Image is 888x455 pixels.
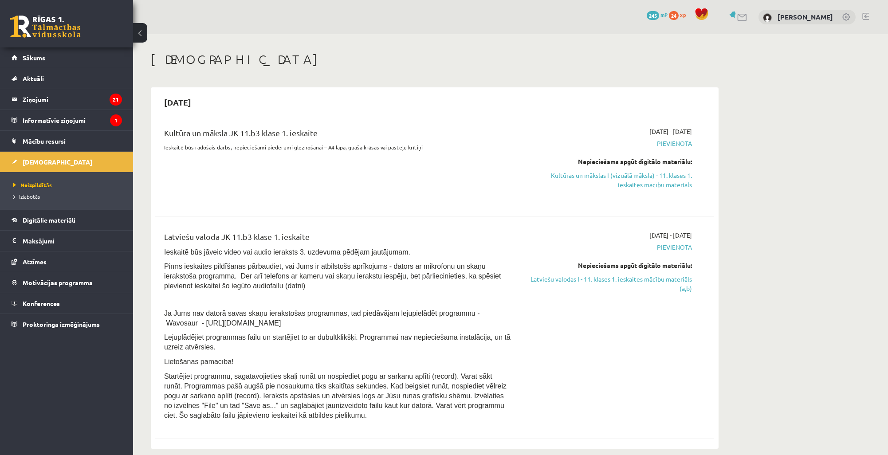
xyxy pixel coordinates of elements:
[13,181,124,189] a: Neizpildītās
[12,152,122,172] a: [DEMOGRAPHIC_DATA]
[164,127,511,143] div: Kultūra un māksla JK 11.b3 klase 1. ieskaite
[23,258,47,266] span: Atzīmes
[660,11,668,18] span: mP
[12,293,122,314] a: Konferences
[23,137,66,145] span: Mācību resursi
[12,314,122,334] a: Proktoringa izmēģinājums
[23,299,60,307] span: Konferences
[12,68,122,89] a: Aktuāli
[23,216,75,224] span: Digitālie materiāli
[12,231,122,251] a: Maksājumi
[13,193,40,200] span: Izlabotās
[12,251,122,272] a: Atzīmes
[110,114,122,126] i: 1
[155,92,200,113] h2: [DATE]
[12,47,122,68] a: Sākums
[647,11,668,18] a: 245 mP
[12,89,122,110] a: Ziņojumi21
[525,243,692,252] span: Pievienota
[525,275,692,293] a: Latviešu valodas I - 11. klases 1. ieskaites mācību materiāls (a,b)
[649,231,692,240] span: [DATE] - [DATE]
[669,11,690,18] a: 24 xp
[12,272,122,293] a: Motivācijas programma
[525,261,692,270] div: Nepieciešams apgūt digitālo materiālu:
[13,181,52,188] span: Neizpildītās
[525,139,692,148] span: Pievienota
[12,110,122,130] a: Informatīvie ziņojumi1
[649,127,692,136] span: [DATE] - [DATE]
[164,310,479,327] span: Ja Jums nav datorā savas skaņu ierakstošas programmas, tad piedāvājam lejupielādēt programmu - Wa...
[23,158,92,166] span: [DEMOGRAPHIC_DATA]
[23,320,100,328] span: Proktoringa izmēģinājums
[680,11,686,18] span: xp
[23,278,93,286] span: Motivācijas programma
[12,131,122,151] a: Mācību resursi
[164,231,511,247] div: Latviešu valoda JK 11.b3 klase 1. ieskaite
[10,16,81,38] a: Rīgas 1. Tālmācības vidusskola
[110,94,122,106] i: 21
[164,358,234,365] span: Lietošanas pamācība!
[23,110,122,130] legend: Informatīvie ziņojumi
[164,333,511,351] span: Lejuplādējiet programmas failu un startējiet to ar dubultklikšķi. Programmai nav nepieciešama ins...
[647,11,659,20] span: 245
[763,13,772,22] img: Andris Simanovičs
[12,210,122,230] a: Digitālie materiāli
[23,54,45,62] span: Sākums
[778,12,833,21] a: [PERSON_NAME]
[151,52,719,67] h1: [DEMOGRAPHIC_DATA]
[23,75,44,82] span: Aktuāli
[669,11,679,20] span: 24
[13,192,124,200] a: Izlabotās
[164,248,410,256] span: Ieskaitē būs jāveic video vai audio ieraksts 3. uzdevuma pēdējam jautājumam.
[23,231,122,251] legend: Maksājumi
[164,143,511,151] p: Ieskaitē būs radošais darbs, nepieciešami piederumi gleznošanai – A4 lapa, guaša krāsas vai paste...
[525,157,692,166] div: Nepieciešams apgūt digitālo materiālu:
[525,171,692,189] a: Kultūras un mākslas I (vizuālā māksla) - 11. klases 1. ieskaites mācību materiāls
[164,373,507,419] span: Startējiet programmu, sagatavojieties skaļi runāt un nospiediet pogu ar sarkanu aplīti (record). ...
[23,89,122,110] legend: Ziņojumi
[164,263,501,290] span: Pirms ieskaites pildīšanas pārbaudiet, vai Jums ir atbilstošs aprīkojums - dators ar mikrofonu un...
